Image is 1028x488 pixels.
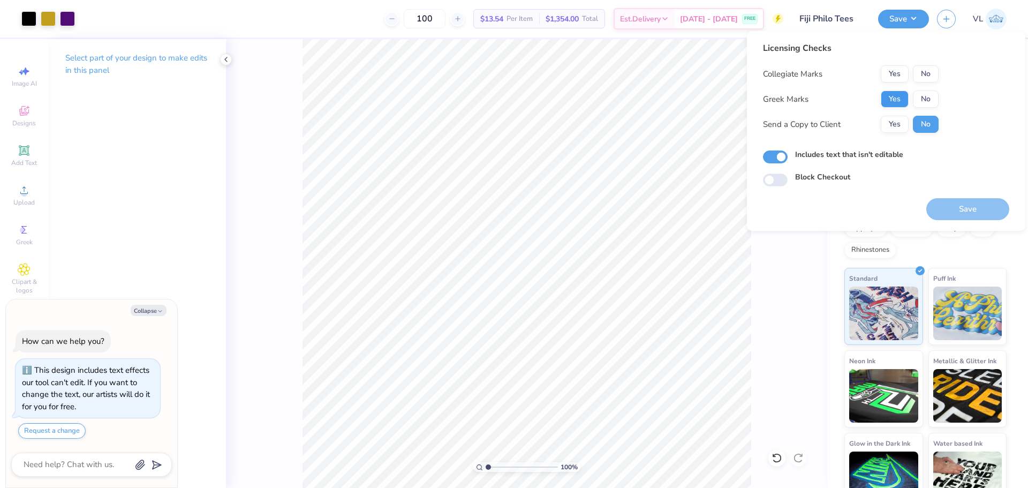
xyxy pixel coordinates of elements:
[546,13,579,25] span: $1,354.00
[480,13,503,25] span: $13.54
[791,8,870,29] input: Untitled Design
[795,149,903,160] label: Includes text that isn't editable
[763,93,808,106] div: Greek Marks
[973,9,1007,29] a: VL
[849,438,910,449] span: Glow in the Dark Ink
[881,91,909,108] button: Yes
[12,79,37,88] span: Image AI
[986,9,1007,29] img: Vincent Lloyd Laurel
[933,355,996,366] span: Metallic & Glitter Ink
[11,159,37,167] span: Add Text
[973,13,983,25] span: VL
[18,423,86,439] button: Request a change
[881,65,909,82] button: Yes
[849,273,878,284] span: Standard
[22,336,104,347] div: How can we help you?
[933,438,982,449] span: Water based Ink
[849,369,918,423] img: Neon Ink
[404,9,445,28] input: – –
[913,116,939,133] button: No
[561,462,578,472] span: 100 %
[13,198,35,207] span: Upload
[849,355,875,366] span: Neon Ink
[65,52,209,77] p: Select part of your design to make edits in this panel
[763,68,822,80] div: Collegiate Marks
[763,42,939,55] div: Licensing Checks
[16,238,33,246] span: Greek
[849,287,918,340] img: Standard
[763,118,841,131] div: Send a Copy to Client
[680,13,738,25] span: [DATE] - [DATE]
[744,15,755,22] span: FREE
[844,242,896,258] div: Rhinestones
[933,273,956,284] span: Puff Ink
[12,119,36,127] span: Designs
[933,287,1002,340] img: Puff Ink
[507,13,533,25] span: Per Item
[582,13,598,25] span: Total
[933,369,1002,423] img: Metallic & Glitter Ink
[131,305,167,316] button: Collapse
[881,116,909,133] button: Yes
[913,65,939,82] button: No
[5,277,43,295] span: Clipart & logos
[620,13,661,25] span: Est. Delivery
[878,10,929,28] button: Save
[913,91,939,108] button: No
[795,171,850,183] label: Block Checkout
[22,365,150,412] div: This design includes text effects our tool can't edit. If you want to change the text, our artist...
